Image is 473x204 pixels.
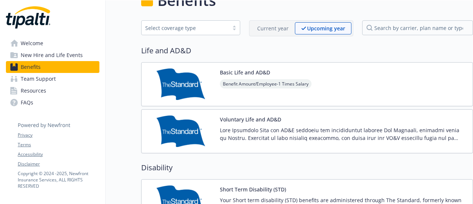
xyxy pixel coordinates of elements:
p: Upcoming year [307,24,345,32]
h2: Life and AD&D [141,45,473,56]
img: Standard Insurance Company carrier logo [147,68,214,100]
a: Team Support [6,73,99,85]
button: Basic Life and AD&D [220,68,270,76]
button: Voluntary Life and AD&D [220,116,281,123]
a: Terms [18,141,99,148]
a: Disclaimer [18,161,99,167]
p: Copyright © 2024 - 2025 , Newfront Insurance Services, ALL RIGHTS RESERVED [18,170,99,189]
span: New Hire and Life Events [21,49,83,61]
a: Privacy [18,132,99,138]
span: Team Support [21,73,56,85]
button: Short Term Disability (STD) [220,185,286,193]
a: Benefits [6,61,99,73]
h2: Disability [141,162,473,173]
a: Welcome [6,37,99,49]
input: search by carrier, plan name or type [362,20,473,35]
a: New Hire and Life Events [6,49,99,61]
span: Resources [21,85,46,97]
span: FAQs [21,97,33,108]
a: FAQs [6,97,99,108]
a: Resources [6,85,99,97]
span: Benefit Amount/Employee - 1 Times Salary [220,79,312,88]
p: Current year [257,24,289,32]
span: Welcome [21,37,43,49]
p: Lore Ipsumdolo Sita con AD&E seddoeiu tem incididuntut laboree Dol Magnaali, enimadmi venia qu No... [220,126,467,142]
a: Accessibility [18,151,99,158]
img: Standard Insurance Company carrier logo [147,116,214,147]
div: Select coverage type [145,24,225,32]
span: Benefits [21,61,41,73]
